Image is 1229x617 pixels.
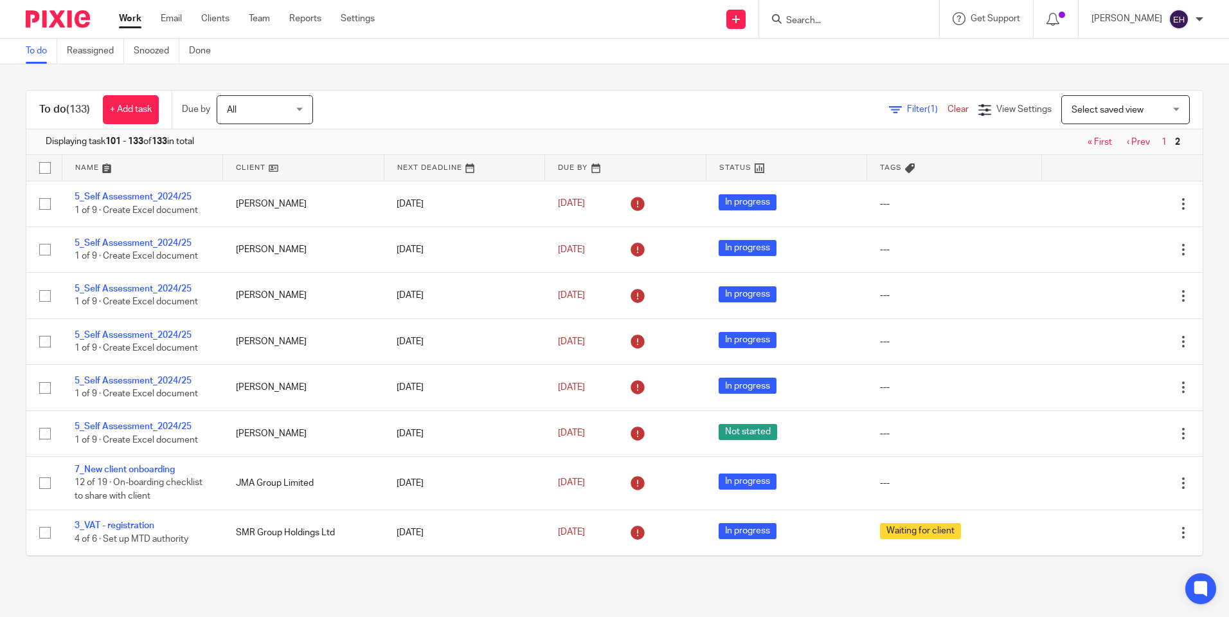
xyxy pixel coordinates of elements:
p: Due by [182,103,210,116]
a: 7_New client onboarding [75,465,175,474]
a: Email [161,12,182,25]
div: --- [880,335,1029,348]
a: Clients [201,12,229,25]
td: [PERSON_NAME] [223,365,384,410]
p: [PERSON_NAME] [1091,12,1162,25]
a: Clear [947,105,969,114]
span: 1 of 9 · Create Excel document [75,298,198,307]
a: 5_Self Assessment_2024/25 [75,192,192,201]
span: View Settings [996,105,1052,114]
span: (1) [928,105,938,114]
td: JMA Group Limited [223,457,384,510]
a: « First [1088,138,1112,147]
span: Tags [880,164,902,171]
span: 1 of 9 · Create Excel document [75,344,198,353]
a: + Add task [103,95,159,124]
a: 5_Self Assessment_2024/25 [75,284,192,293]
div: --- [880,427,1029,440]
input: Search [785,15,901,27]
span: In progress [719,332,776,348]
div: --- [880,477,1029,490]
span: [DATE] [558,291,585,300]
span: 4 of 6 · Set up MTD authority [75,535,188,544]
a: Done [189,39,220,64]
img: svg%3E [1169,9,1189,30]
a: 3_VAT - registration [75,521,154,530]
td: [PERSON_NAME] [223,318,384,364]
span: Select saved view [1072,106,1144,115]
span: Filter [907,105,947,114]
span: In progress [719,474,776,490]
a: 5_Self Assessment_2024/25 [75,239,192,248]
td: [DATE] [384,181,545,226]
div: --- [880,289,1029,302]
span: In progress [719,194,776,210]
td: [DATE] [384,318,545,364]
td: [DATE] [384,510,545,555]
a: 1 [1162,138,1167,147]
b: 101 - 133 [105,137,143,146]
td: [DATE] [384,226,545,272]
span: In progress [719,240,776,256]
a: 5_Self Assessment_2024/25 [75,376,192,385]
span: 12 of 19 · On-boarding checklist to share with client [75,479,202,501]
h1: To do [39,103,90,116]
span: Waiting for client [880,523,961,539]
span: [DATE] [558,199,585,208]
span: In progress [719,523,776,539]
span: In progress [719,286,776,302]
img: Pixie [26,10,90,28]
span: 1 of 9 · Create Excel document [75,436,198,445]
td: [DATE] [384,273,545,318]
span: All [227,106,237,115]
td: [PERSON_NAME] [223,226,384,272]
td: SMR Group Holdings Ltd [223,510,384,555]
span: [DATE] [558,479,585,488]
div: --- [880,198,1029,210]
a: Reassigned [67,39,124,64]
span: 2 [1172,134,1183,150]
div: --- [880,243,1029,256]
a: Team [249,12,270,25]
a: 5_Self Assessment_2024/25 [75,422,192,431]
td: [DATE] [384,365,545,410]
span: Displaying task of in total [46,135,194,148]
td: [DATE] [384,457,545,510]
span: 1 of 9 · Create Excel document [75,252,198,261]
a: To do [26,39,57,64]
nav: pager [1081,137,1183,147]
span: [DATE] [558,429,585,438]
td: [DATE] [384,555,545,608]
a: 5_Self Assessment_2024/25 [75,331,192,340]
span: 1 of 9 · Create Excel document [75,390,198,399]
span: Not started [719,424,777,440]
span: Get Support [971,14,1020,23]
span: [DATE] [558,528,585,537]
td: [PERSON_NAME] [223,273,384,318]
td: [DATE] [384,410,545,456]
span: In progress [719,378,776,394]
span: [DATE] [558,383,585,392]
a: Work [119,12,141,25]
span: (133) [66,104,90,115]
td: Worldwide Wares Ltd [223,555,384,608]
span: [DATE] [558,245,585,254]
td: [PERSON_NAME] [223,410,384,456]
div: --- [880,381,1029,394]
span: 1 of 9 · Create Excel document [75,206,198,215]
a: Settings [341,12,375,25]
td: [PERSON_NAME] [223,181,384,226]
b: 133 [152,137,167,146]
a: Reports [289,12,321,25]
a: Snoozed [134,39,179,64]
a: ‹ Prev [1127,138,1150,147]
span: [DATE] [558,337,585,346]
